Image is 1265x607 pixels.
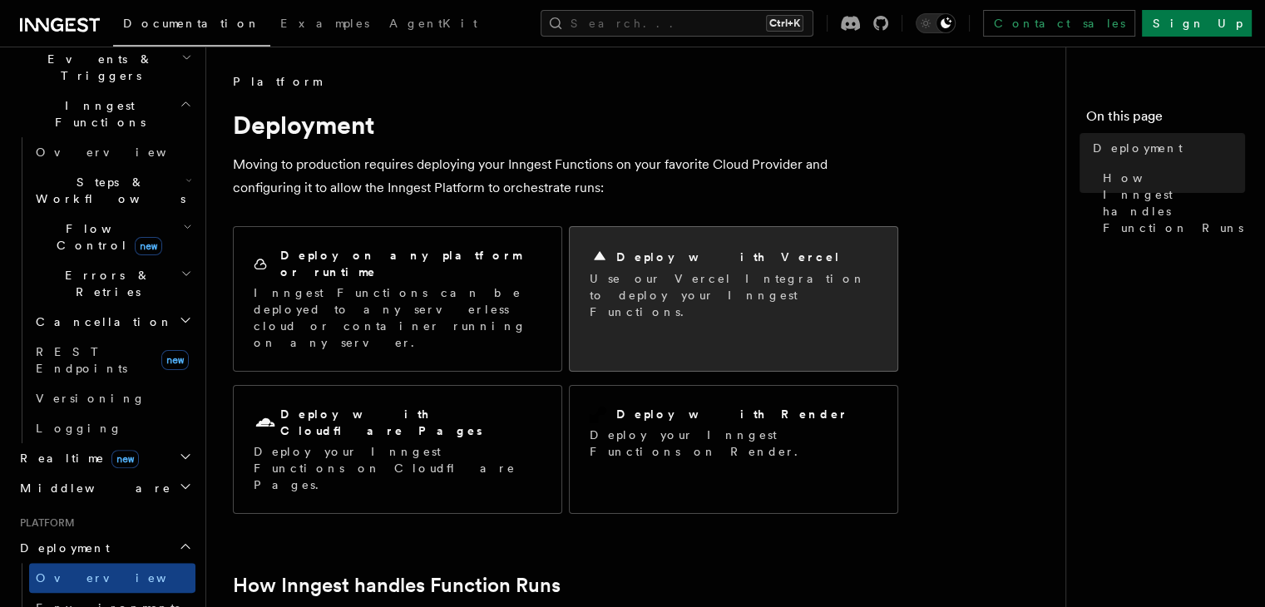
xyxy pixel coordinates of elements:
[29,313,173,330] span: Cancellation
[616,249,841,265] h2: Deploy with Vercel
[233,385,562,514] a: Deploy with Cloudflare PagesDeploy your Inngest Functions on Cloudflare Pages.
[983,10,1135,37] a: Contact sales
[13,480,171,496] span: Middleware
[29,220,183,254] span: Flow Control
[1096,163,1245,243] a: How Inngest handles Function Runs
[36,392,146,405] span: Versioning
[29,383,195,413] a: Versioning
[389,17,477,30] span: AgentKit
[29,307,195,337] button: Cancellation
[270,5,379,45] a: Examples
[280,406,541,439] h2: Deploy with Cloudflare Pages
[254,284,541,351] p: Inngest Functions can be deployed to any serverless cloud or container running on any server.
[29,260,195,307] button: Errors & Retries
[379,5,487,45] a: AgentKit
[29,137,195,167] a: Overview
[36,422,122,435] span: Logging
[13,450,139,466] span: Realtime
[36,146,207,159] span: Overview
[233,110,898,140] h1: Deployment
[29,563,195,593] a: Overview
[29,337,195,383] a: REST Endpointsnew
[280,17,369,30] span: Examples
[13,473,195,503] button: Middleware
[233,226,562,372] a: Deploy on any platform or runtimeInngest Functions can be deployed to any serverless cloud or con...
[1086,133,1245,163] a: Deployment
[111,450,139,468] span: new
[233,574,561,597] a: How Inngest handles Function Runs
[1086,106,1245,133] h4: On this page
[36,345,127,375] span: REST Endpoints
[29,174,185,207] span: Steps & Workflows
[590,270,877,320] p: Use our Vercel Integration to deploy your Inngest Functions.
[29,214,195,260] button: Flow Controlnew
[123,17,260,30] span: Documentation
[13,91,195,137] button: Inngest Functions
[1142,10,1252,37] a: Sign Up
[766,15,803,32] kbd: Ctrl+K
[233,73,321,90] span: Platform
[13,137,195,443] div: Inngest Functions
[113,5,270,47] a: Documentation
[29,413,195,443] a: Logging
[916,13,956,33] button: Toggle dark mode
[590,427,877,460] p: Deploy your Inngest Functions on Render.
[541,10,813,37] button: Search...Ctrl+K
[569,226,898,372] a: Deploy with VercelUse our Vercel Integration to deploy your Inngest Functions.
[13,540,110,556] span: Deployment
[569,385,898,514] a: Deploy with RenderDeploy your Inngest Functions on Render.
[13,516,75,530] span: Platform
[280,247,541,280] h2: Deploy on any platform or runtime
[161,350,189,370] span: new
[36,571,207,585] span: Overview
[13,533,195,563] button: Deployment
[13,97,180,131] span: Inngest Functions
[254,443,541,493] p: Deploy your Inngest Functions on Cloudflare Pages.
[29,267,180,300] span: Errors & Retries
[13,443,195,473] button: Realtimenew
[254,412,277,435] svg: Cloudflare
[1093,140,1183,156] span: Deployment
[233,153,898,200] p: Moving to production requires deploying your Inngest Functions on your favorite Cloud Provider an...
[13,51,181,84] span: Events & Triggers
[29,167,195,214] button: Steps & Workflows
[1103,170,1245,236] span: How Inngest handles Function Runs
[13,44,195,91] button: Events & Triggers
[616,406,848,422] h2: Deploy with Render
[135,237,162,255] span: new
